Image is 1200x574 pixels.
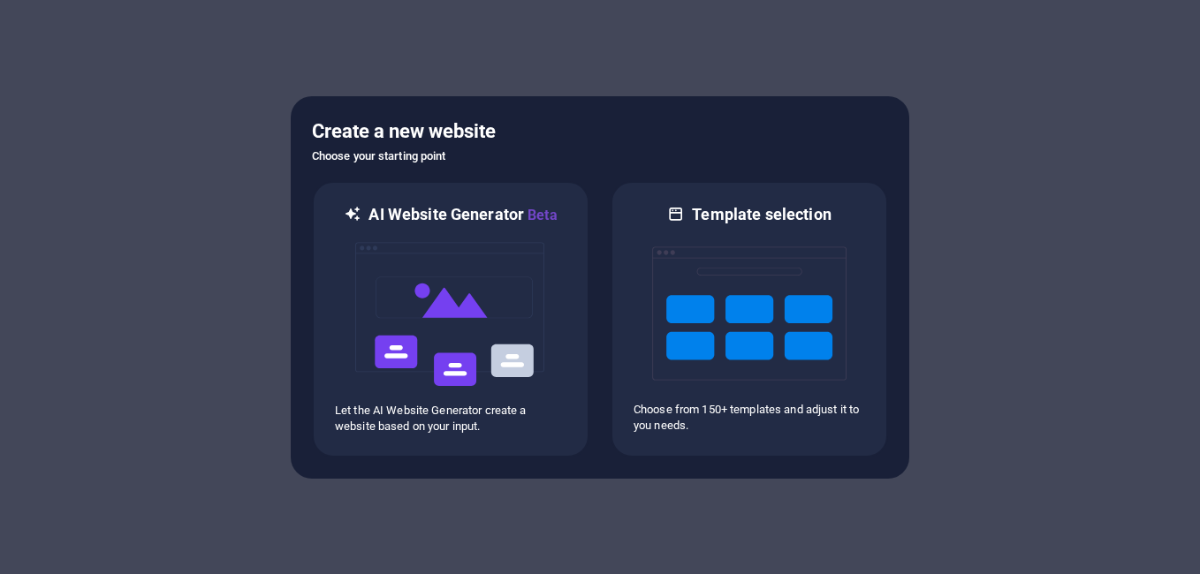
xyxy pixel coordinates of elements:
[368,204,557,226] h6: AI Website Generator
[524,207,558,223] span: Beta
[335,403,566,434] p: Let the AI Website Generator create a website based on your input.
[312,146,888,167] h6: Choose your starting point
[611,181,888,457] div: Template selectionChoose from 150+ templates and adjust it to you needs.
[353,226,548,403] img: ai
[692,204,831,225] h6: Template selection
[634,402,865,434] p: Choose from 150+ templates and adjust it to you needs.
[312,181,589,457] div: AI Website GeneratorBetaaiLet the AI Website Generator create a website based on your input.
[312,117,888,146] h5: Create a new website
